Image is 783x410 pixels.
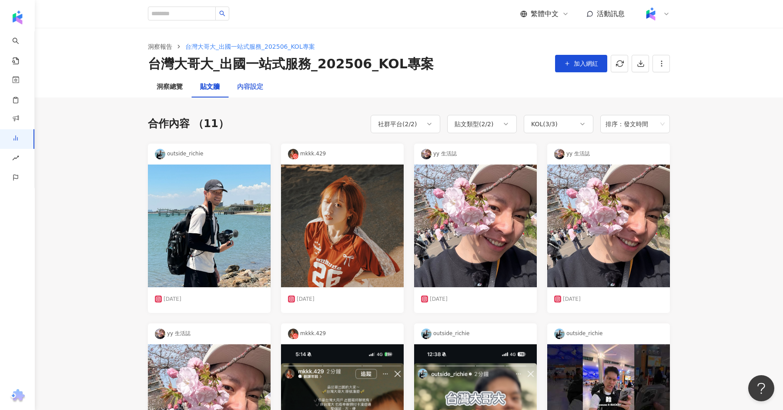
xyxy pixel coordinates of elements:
div: 貼文類型 ( 2 / 2 ) [455,119,494,129]
div: [DATE] [288,296,315,302]
div: 洞察總覽 [157,82,183,92]
img: logo icon [10,10,24,24]
span: 活動訊息 [597,10,625,18]
div: [DATE] [155,296,181,302]
div: KOL ( 3 / 3 ) [531,119,558,129]
div: 合作內容 （11） [148,117,229,131]
span: 繁體中文 [531,9,559,19]
img: KOL Avatar [421,329,432,339]
div: yy 生活誌 [414,144,537,165]
div: 台灣大哥大_出國一站式服務_202506_KOL專案 [148,55,434,73]
img: post-image [414,165,537,287]
div: [DATE] [421,296,448,302]
div: outside_richie [414,323,537,344]
span: 台灣大哥大_出國一站式服務_202506_KOL專案 [185,43,315,50]
div: outside_richie [547,323,670,344]
img: post-image [148,165,271,287]
img: post-image [281,165,404,287]
img: KOL Avatar [155,329,165,339]
span: search [219,10,225,17]
div: yy 生活誌 [148,323,271,344]
div: 內容設定 [237,82,263,92]
iframe: Help Scout Beacon - Open [748,375,774,401]
div: 貼文牆 [200,82,220,92]
img: KOL Avatar [421,149,432,159]
span: rise [12,149,19,169]
img: KOL Avatar [554,329,565,339]
div: yy 生活誌 [547,144,670,165]
img: Kolr%20app%20icon%20%281%29.png [642,6,659,22]
div: outside_richie [148,144,271,165]
div: [DATE] [554,296,581,302]
img: post-image [547,165,670,287]
img: KOL Avatar [288,149,298,159]
span: 加入網紅 [574,60,598,67]
img: KOL Avatar [155,149,165,159]
button: 加入網紅 [555,55,607,72]
div: 社群平台 ( 2 / 2 ) [378,119,417,129]
img: chrome extension [9,389,26,403]
a: search [12,31,30,65]
img: KOL Avatar [288,329,298,339]
div: mkkk.429 [281,323,404,344]
a: 洞察報告 [146,42,174,51]
img: KOL Avatar [554,149,565,159]
span: 排序：發文時間 [606,116,665,132]
div: mkkk.429 [281,144,404,165]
